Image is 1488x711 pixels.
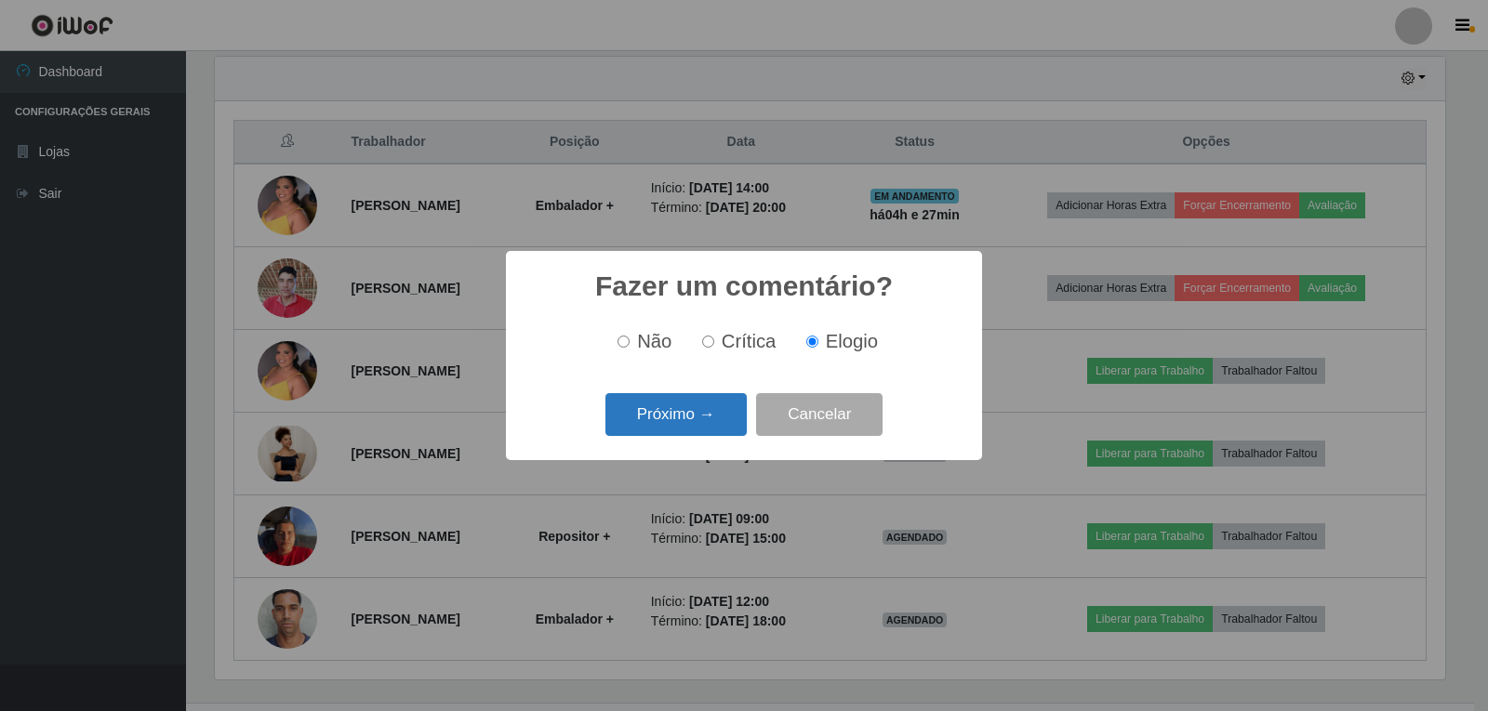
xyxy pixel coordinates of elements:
[618,336,630,348] input: Não
[637,331,671,351] span: Não
[806,336,818,348] input: Elogio
[605,393,747,437] button: Próximo →
[702,336,714,348] input: Crítica
[756,393,883,437] button: Cancelar
[722,331,777,351] span: Crítica
[826,331,878,351] span: Elogio
[595,270,893,303] h2: Fazer um comentário?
